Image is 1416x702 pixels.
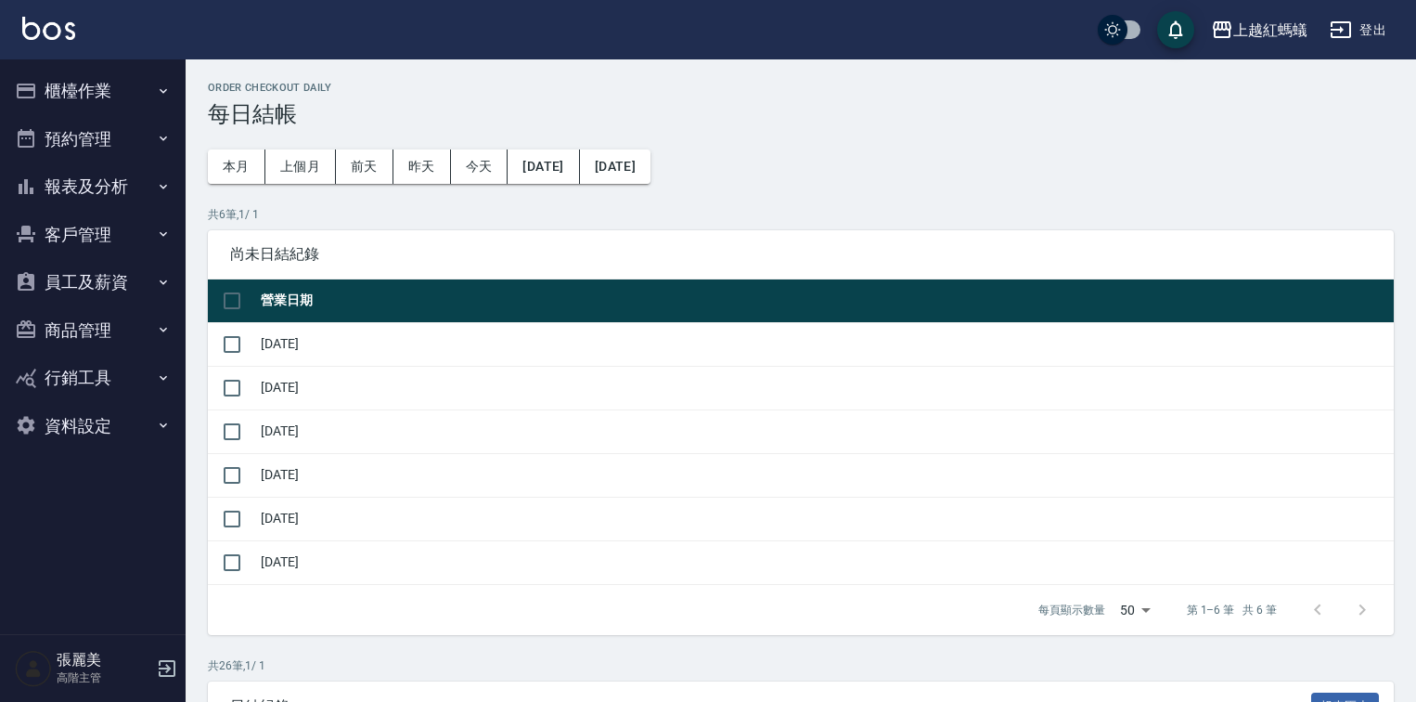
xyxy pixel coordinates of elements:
button: 商品管理 [7,306,178,355]
button: 前天 [336,149,393,184]
button: 員工及薪資 [7,258,178,306]
button: 昨天 [393,149,451,184]
div: 上越紅螞蟻 [1233,19,1307,42]
p: 共 6 筆, 1 / 1 [208,206,1394,223]
td: [DATE] [256,409,1394,453]
button: 報表及分析 [7,162,178,211]
button: 上個月 [265,149,336,184]
div: 50 [1113,585,1157,635]
img: Logo [22,17,75,40]
button: 行銷工具 [7,354,178,402]
p: 共 26 筆, 1 / 1 [208,657,1394,674]
button: [DATE] [508,149,579,184]
img: Person [15,650,52,687]
button: save [1157,11,1194,48]
button: 登出 [1322,13,1394,47]
button: [DATE] [580,149,650,184]
p: 高階主管 [57,669,151,686]
h3: 每日結帳 [208,101,1394,127]
button: 今天 [451,149,508,184]
th: 營業日期 [256,279,1394,323]
h2: Order checkout daily [208,82,1394,94]
button: 本月 [208,149,265,184]
td: [DATE] [256,366,1394,409]
button: 上越紅螞蟻 [1204,11,1315,49]
button: 預約管理 [7,115,178,163]
p: 第 1–6 筆 共 6 筆 [1187,602,1277,618]
p: 每頁顯示數量 [1038,602,1105,618]
td: [DATE] [256,540,1394,584]
button: 櫃檯作業 [7,67,178,115]
td: [DATE] [256,322,1394,366]
button: 資料設定 [7,402,178,450]
button: 客戶管理 [7,211,178,259]
td: [DATE] [256,497,1394,540]
span: 尚未日結紀錄 [230,245,1371,264]
h5: 張麗美 [57,651,151,669]
td: [DATE] [256,453,1394,497]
